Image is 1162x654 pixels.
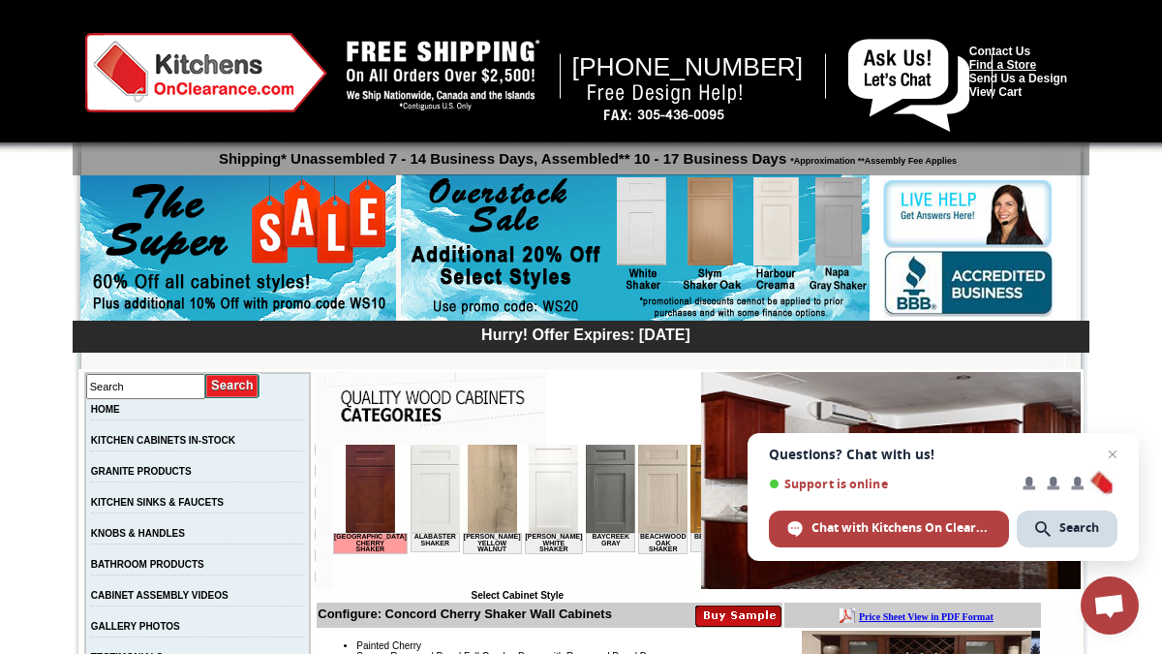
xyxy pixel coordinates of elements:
iframe: Browser incompatible [333,445,701,590]
span: *Approximation **Assembly Fee Applies [786,151,957,166]
a: GRANITE PRODUCTS [91,466,192,477]
b: Price Sheet View in PDF Format [22,8,157,18]
a: KITCHEN SINKS & FAUCETS [91,497,224,508]
span: Search [1059,519,1099,537]
a: Contact Us [969,45,1030,58]
div: Chat with Kitchens On Clearance [769,511,1009,547]
span: Support is online [769,477,1009,491]
span: Painted Cherry [356,640,421,651]
img: Concord Cherry Shaker [701,372,1081,589]
div: Search [1017,511,1117,547]
a: KITCHEN CABINETS IN-STOCK [91,435,235,446]
div: Open chat [1081,576,1139,635]
a: KNOBS & HANDLES [91,528,185,539]
input: Submit [205,373,260,399]
div: Hurry! Offer Expires: [DATE] [82,324,1089,344]
a: GALLERY PHOTOS [91,621,180,632]
a: Send Us a Design [969,72,1067,85]
a: View Cart [969,85,1022,99]
a: HOME [91,404,120,415]
img: Kitchens on Clearance Logo [85,33,327,112]
span: Close chat [1101,443,1124,466]
b: Select Cabinet Style [471,590,564,601]
td: Bellmonte Maple [357,88,407,108]
span: Chat with Kitchens On Clearance [811,519,991,537]
p: Shipping* Unassembled 7 - 14 Business Days, Assembled** 10 - 17 Business Days [82,141,1089,167]
a: Find a Store [969,58,1036,72]
a: Price Sheet View in PDF Format [22,3,157,19]
b: Configure: Concord Cherry Shaker Wall Cabinets [318,607,612,621]
a: CABINET ASSEMBLY VIDEOS [91,590,229,601]
a: BATHROOM PRODUCTS [91,559,204,570]
img: pdf.png [3,5,18,20]
span: Questions? Chat with us! [769,447,1117,462]
span: [PHONE_NUMBER] [572,52,804,81]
